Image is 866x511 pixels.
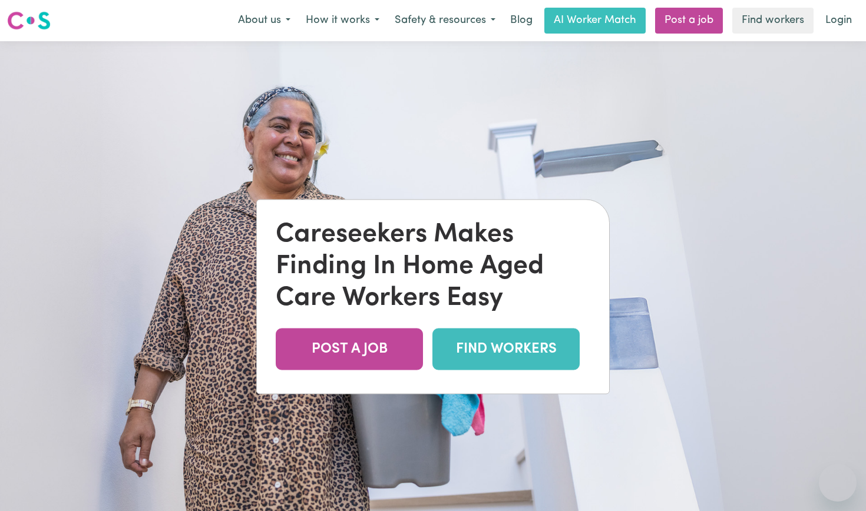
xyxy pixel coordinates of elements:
a: Find workers [732,8,814,34]
a: POST A JOB [276,328,423,370]
a: Post a job [655,8,723,34]
div: Careseekers Makes Finding In Home Aged Care Workers Easy [276,219,590,314]
iframe: Button to launch messaging window [819,464,857,502]
a: Login [818,8,859,34]
a: FIND WORKERS [432,328,580,370]
a: AI Worker Match [544,8,646,34]
button: About us [230,8,298,33]
a: Careseekers logo [7,7,51,34]
button: Safety & resources [387,8,503,33]
button: How it works [298,8,387,33]
img: Careseekers logo [7,10,51,31]
a: Blog [503,8,540,34]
